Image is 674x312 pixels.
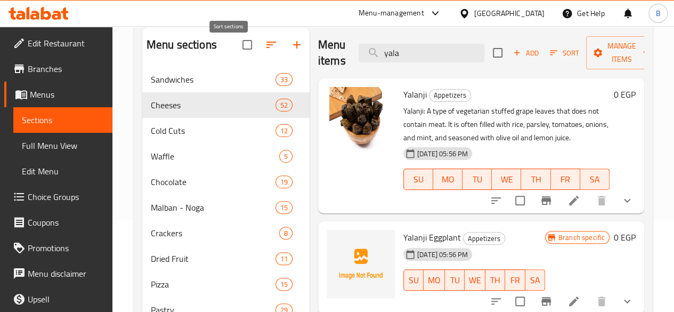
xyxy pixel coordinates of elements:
span: FR [509,273,521,288]
span: Yalanji Eggplant [403,229,461,245]
span: Manage items [595,39,649,66]
div: Sandwiches33 [142,67,310,92]
img: Yalanji Eggplant [327,230,395,298]
span: FR [555,172,576,187]
button: MO [433,169,462,190]
a: Full Menu View [13,133,112,158]
span: [DATE] 05:56 PM [413,250,472,260]
a: Edit Menu [13,158,112,184]
span: Waffle [151,150,279,163]
span: Cold Cuts [151,124,275,137]
div: Pizza15 [142,271,310,297]
div: items [275,252,293,265]
span: Chocolate [151,175,275,188]
span: [DATE] 05:56 PM [413,149,472,159]
span: MO [428,273,441,288]
span: Add [511,47,540,59]
button: SU [403,269,424,291]
svg: Show Choices [621,295,634,308]
div: Crackers8 [142,220,310,246]
span: Crackers [151,227,279,239]
span: SA [530,273,541,288]
a: Menu disclaimer [4,261,112,286]
button: show more [614,188,640,213]
span: TU [449,273,460,288]
span: 12 [276,126,292,136]
a: Upsell [4,286,112,312]
a: Edit menu item [567,295,580,308]
div: Chocolate19 [142,169,310,195]
button: sort-choices [483,188,509,213]
span: 19 [276,177,292,187]
span: WE [496,172,517,187]
button: TH [485,269,505,291]
button: WE [492,169,521,190]
a: Edit menu item [567,194,580,207]
span: Promotions [28,242,104,254]
button: SU [403,169,433,190]
span: Cheeses [151,99,275,111]
div: items [279,150,293,163]
span: Coupons [28,216,104,229]
div: Menu-management [359,7,424,20]
div: Cold Cuts12 [142,118,310,143]
span: SU [408,273,419,288]
span: Branches [28,62,104,75]
span: Sort items [543,45,586,61]
div: Cheeses52 [142,92,310,118]
div: Dried Fruit11 [142,246,310,271]
div: items [275,99,293,111]
span: Upsell [28,293,104,306]
button: Sort [547,45,582,61]
span: 11 [276,254,292,264]
a: Menus [4,82,112,107]
span: TU [467,172,488,187]
h2: Menu sections [147,37,217,53]
span: SA [584,172,605,187]
span: Malban - Noga [151,201,275,214]
button: TH [521,169,550,190]
span: MO [437,172,458,187]
span: SU [408,172,429,187]
h2: Menu items [318,37,346,69]
span: Pizza [151,278,275,291]
div: Appetizers [463,232,505,245]
button: FR [505,269,525,291]
span: 15 [276,203,292,213]
span: Yalanji [403,86,427,102]
div: items [275,124,293,137]
span: Menus [30,88,104,101]
button: Manage items [586,36,657,69]
button: Add section [284,32,310,58]
div: [GEOGRAPHIC_DATA] [474,7,545,19]
span: Edit Restaurant [28,37,104,50]
button: TU [462,169,492,190]
svg: Show Choices [621,194,634,207]
span: Menu disclaimer [28,267,104,280]
button: SA [580,169,610,190]
span: TH [525,172,546,187]
button: WE [465,269,485,291]
span: 5 [280,151,292,162]
div: Waffle5 [142,143,310,169]
h6: 0 EGP [614,87,636,102]
a: Promotions [4,235,112,261]
span: Full Menu View [22,139,104,152]
button: Branch-specific-item [533,188,559,213]
span: Dried Fruit [151,252,275,265]
span: B [655,7,660,19]
p: Yalanji: A type of vegetarian stuffed grape leaves that does not contain meat. It is often filled... [403,105,610,145]
span: Select to update [509,189,531,212]
div: items [275,175,293,188]
span: Branch specific [554,233,609,243]
span: 52 [276,100,292,110]
span: TH [490,273,501,288]
a: Choice Groups [4,184,112,210]
h6: 0 EGP [614,230,636,245]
